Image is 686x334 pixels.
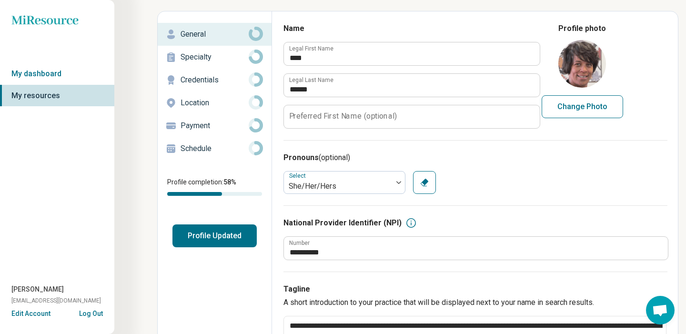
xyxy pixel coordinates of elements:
[181,51,249,63] p: Specialty
[283,23,539,34] h3: Name
[181,143,249,154] p: Schedule
[181,29,249,40] p: General
[158,91,272,114] a: Location
[158,23,272,46] a: General
[181,97,249,109] p: Location
[158,69,272,91] a: Credentials
[289,240,310,246] label: Number
[158,46,272,69] a: Specialty
[558,40,606,88] img: avatar image
[158,172,272,202] div: Profile completion:
[181,120,249,132] p: Payment
[158,137,272,160] a: Schedule
[289,46,333,51] label: Legal First Name
[11,309,50,319] button: Edit Account
[158,114,272,137] a: Payment
[283,297,667,308] p: A short introduction to your practice that will be displayed next to your name in search results.
[283,283,667,295] h3: Tagline
[319,153,350,162] span: (optional)
[11,284,64,294] span: [PERSON_NAME]
[223,178,236,186] span: 58 %
[289,112,397,120] label: Preferred First Name (optional)
[542,95,623,118] button: Change Photo
[558,23,606,34] legend: Profile photo
[167,192,262,196] div: Profile completion
[172,224,257,247] button: Profile Updated
[181,74,249,86] p: Credentials
[646,296,675,324] a: Open chat
[283,217,402,229] h3: National Provider Identifier (NPI)
[289,181,388,192] div: She/Her/Hers
[283,152,667,163] h3: Pronouns
[11,296,101,305] span: [EMAIL_ADDRESS][DOMAIN_NAME]
[289,77,333,83] label: Legal Last Name
[289,172,308,179] label: Select
[79,309,103,316] button: Log Out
